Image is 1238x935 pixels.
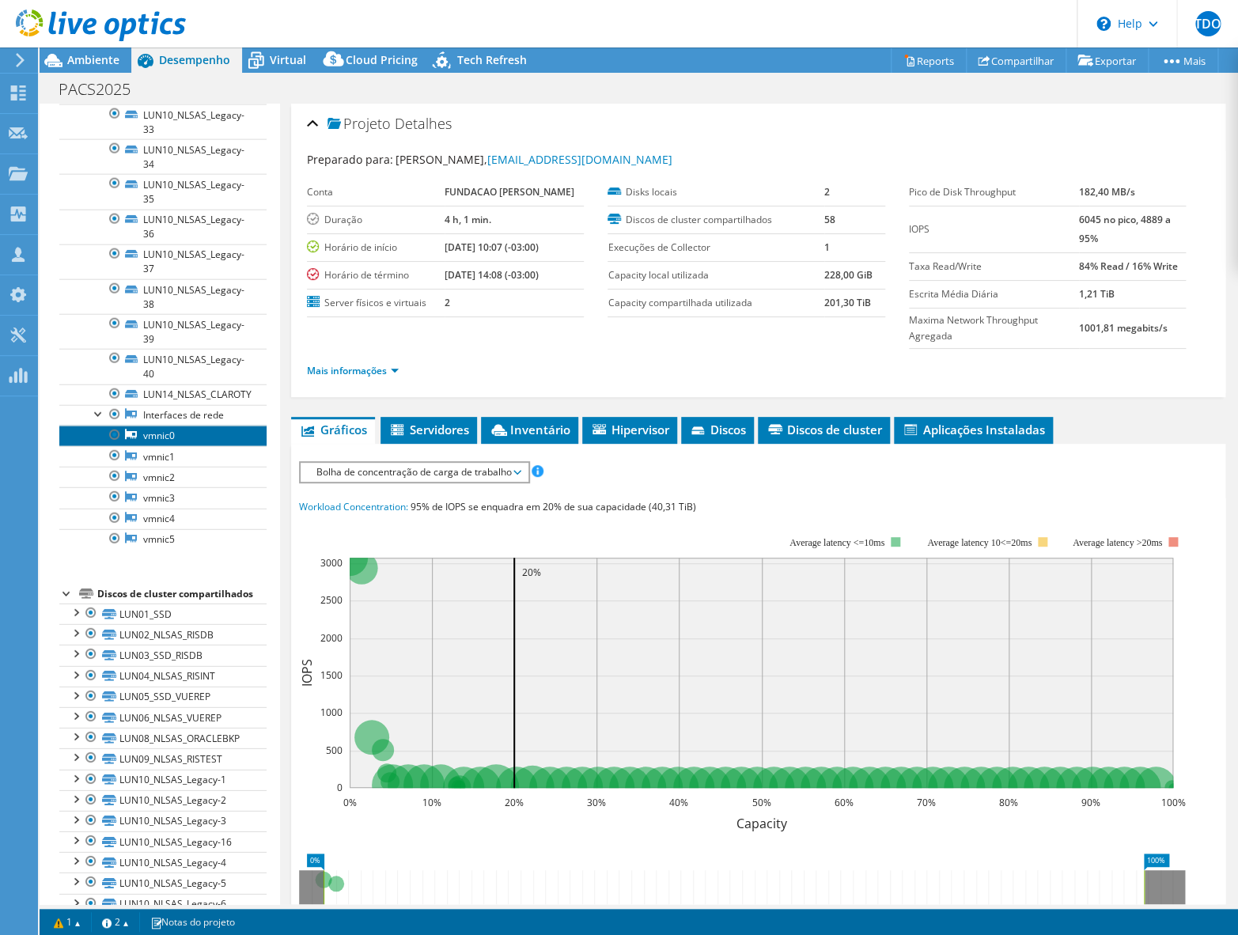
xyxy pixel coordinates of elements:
[59,728,267,748] a: LUN08_NLSAS_ORACLEBKP
[608,295,823,311] label: Capacity compartilhada utilizada
[59,831,267,852] a: LUN10_NLSAS_Legacy-16
[307,184,445,200] label: Conta
[307,267,445,283] label: Horário de término
[307,152,393,167] label: Preparado para:
[587,796,606,809] text: 30%
[1079,185,1135,199] b: 182,40 MB/s
[59,139,267,174] a: LUN10_NLSAS_Legacy-34
[59,687,267,707] a: LUN05_SSD_VUEREP
[97,585,267,604] div: Discos de cluster compartilhados
[608,184,823,200] label: Disks locais
[590,422,669,437] span: Hipervisor
[59,894,267,914] a: LUN10_NLSAS_Legacy-6
[445,296,450,309] b: 2
[307,240,445,256] label: Horário de início
[388,422,469,437] span: Servidores
[51,81,155,98] h1: PACS2025
[1079,321,1168,335] b: 1001,81 megabits/s
[445,213,491,226] b: 4 h, 1 min.
[59,426,267,446] a: vmnic0
[411,500,696,513] span: 95% de IOPS se enquadra em 20% de sua capacidade (40,31 TiB)
[824,185,830,199] b: 2
[445,268,539,282] b: [DATE] 14:08 (-03:00)
[270,52,306,67] span: Virtual
[320,631,343,645] text: 2000
[736,815,788,832] text: Capacity
[59,314,267,349] a: LUN10_NLSAS_Legacy-39
[395,114,452,133] span: Detalhes
[909,184,1079,200] label: Pico de Disk Throughput
[608,267,823,283] label: Capacity local utilizada
[457,52,527,67] span: Tech Refresh
[320,593,343,607] text: 2500
[309,463,520,482] span: Bolha de concentração de carga de trabalho
[909,312,1079,344] label: Maxima Network Throughput Agregada
[326,744,343,757] text: 500
[835,796,854,809] text: 60%
[59,707,267,728] a: LUN06_NLSAS_VUEREP
[909,221,1079,237] label: IOPS
[59,790,267,811] a: LUN10_NLSAS_Legacy-2
[298,659,316,687] text: IOPS
[824,213,835,226] b: 58
[91,912,140,932] a: 2
[1079,287,1115,301] b: 1,21 TiB
[59,487,267,508] a: vmnic3
[966,48,1066,73] a: Compartilhar
[59,666,267,687] a: LUN04_NLSAS_RISINT
[59,604,267,624] a: LUN01_SSD
[1073,537,1162,548] text: Average latency >20ms
[824,268,873,282] b: 228,00 GiB
[320,556,343,570] text: 3000
[320,668,343,682] text: 1500
[59,467,267,487] a: vmnic2
[59,446,267,467] a: vmnic1
[59,210,267,244] a: LUN10_NLSAS_Legacy-36
[59,852,267,873] a: LUN10_NLSAS_Legacy-4
[59,279,267,314] a: LUN10_NLSAS_Legacy-38
[59,405,267,426] a: Interfaces de rede
[927,537,1032,548] tspan: Average latency 10<=20ms
[327,116,391,132] span: Projeto
[59,349,267,384] a: LUN10_NLSAS_Legacy-40
[343,796,357,809] text: 0%
[299,500,408,513] span: Workload Concentration:
[752,796,771,809] text: 50%
[689,422,746,437] span: Discos
[824,240,830,254] b: 1
[307,295,445,311] label: Server físicos e virtuais
[59,748,267,769] a: LUN09_NLSAS_RISTEST
[59,174,267,209] a: LUN10_NLSAS_Legacy-35
[59,624,267,645] a: LUN02_NLSAS_RISDB
[1079,213,1171,245] b: 6045 no pico, 4889 a 95%
[59,645,267,665] a: LUN03_SSD_RISDB
[59,529,267,550] a: vmnic5
[909,259,1079,274] label: Taxa Read/Write
[1195,11,1221,36] span: JTDOJ
[917,796,936,809] text: 70%
[1081,796,1100,809] text: 90%
[608,240,823,256] label: Execuções de Collector
[1066,48,1149,73] a: Exportar
[139,912,246,932] a: Notas do projeto
[489,422,570,437] span: Inventário
[346,52,418,67] span: Cloud Pricing
[1079,259,1178,273] b: 84% Read / 16% Write
[159,52,230,67] span: Desempenho
[299,422,367,437] span: Gráficos
[608,212,823,228] label: Discos de cluster compartilhados
[505,796,524,809] text: 20%
[669,796,688,809] text: 40%
[422,796,441,809] text: 10%
[891,48,967,73] a: Reports
[59,509,267,529] a: vmnic4
[1148,48,1218,73] a: Mais
[522,566,541,579] text: 20%
[487,152,672,167] a: [EMAIL_ADDRESS][DOMAIN_NAME]
[909,286,1079,302] label: Escrita Média Diária
[59,244,267,279] a: LUN10_NLSAS_Legacy-37
[1096,17,1111,31] svg: \n
[337,781,343,794] text: 0
[320,706,343,719] text: 1000
[307,212,445,228] label: Duração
